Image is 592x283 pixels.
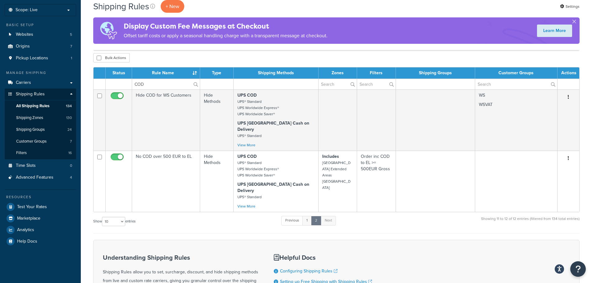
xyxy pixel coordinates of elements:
[5,52,76,64] li: Pickup Locations
[5,89,76,159] li: Shipping Rules
[234,67,319,79] th: Shipping Methods
[5,100,76,112] a: All Shipping Rules 134
[67,127,72,132] span: 24
[357,151,396,212] td: Order inc COD to EL >= 500EUR Gross
[280,268,337,274] a: Configuring Shipping Rules
[237,160,279,178] small: UPS® Standard UPS Worldwide Express® UPS Worldwide Saver®
[200,67,234,79] th: Type
[537,25,572,37] a: Learn More
[124,31,328,40] p: Offset tariff costs or apply a seasonal handling charge with a transparent message at checkout.
[17,239,37,244] span: Help Docs
[558,67,579,79] th: Actions
[16,56,48,61] span: Pickup Locations
[5,100,76,112] li: All Shipping Rules
[5,172,76,183] a: Advanced Features 4
[481,215,580,229] div: Showing 11 to 12 of 12 entries (filtered from 134 total entries)
[70,44,72,49] span: 7
[132,151,200,212] td: No COD over 500 EUR to EL
[5,136,76,147] li: Customer Groups
[475,79,557,89] input: Search
[132,67,200,79] th: Rule Name : activate to sort column ascending
[357,67,396,79] th: Filters
[5,236,76,247] a: Help Docs
[5,224,76,235] a: Analytics
[68,150,72,156] span: 16
[237,99,279,117] small: UPS® Standard UPS Worldwide Express® UPS Worldwide Saver®
[102,217,125,226] select: Showentries
[16,80,31,85] span: Carriers
[5,52,76,64] a: Pickup Locations 1
[237,203,255,209] a: View More
[237,120,309,133] strong: UPS [GEOGRAPHIC_DATA] Cash on Delivery
[570,261,586,277] button: Open Resource Center
[70,163,72,168] span: 0
[5,172,76,183] li: Advanced Features
[321,216,336,225] a: Next
[16,127,45,132] span: Shipping Groups
[17,227,34,233] span: Analytics
[5,89,76,100] a: Shipping Rules
[322,153,339,160] strong: Includes
[124,21,328,31] h4: Display Custom Fee Messages at Checkout
[5,160,76,171] a: Time Slots 0
[16,103,49,109] span: All Shipping Rules
[70,32,72,37] span: 5
[106,67,132,79] th: Status
[70,175,72,180] span: 4
[5,124,76,135] li: Shipping Groups
[237,92,257,98] strong: UPS COD
[479,102,553,108] p: WSVAT
[237,194,262,200] small: UPS® Standard
[16,7,38,13] span: Scope: Live
[16,163,36,168] span: Time Slots
[132,89,200,151] td: Hide COD for WS Customers
[237,133,262,139] small: UPS® Standard
[5,160,76,171] li: Time Slots
[319,79,357,89] input: Search
[200,151,234,212] td: Hide Methods
[132,79,200,89] input: Search
[16,32,33,37] span: Websites
[5,77,76,89] a: Carriers
[560,2,580,11] a: Settings
[311,216,321,225] a: 2
[396,67,475,79] th: Shipping Groups
[103,254,258,261] h3: Understanding Shipping Rules
[237,153,257,160] strong: UPS COD
[5,136,76,147] a: Customer Groups 7
[5,112,76,124] li: Shipping Zones
[16,175,53,180] span: Advanced Features
[5,29,76,40] a: Websites 5
[5,70,76,75] div: Manage Shipping
[71,56,72,61] span: 1
[5,213,76,224] a: Marketplace
[17,216,40,221] span: Marketplace
[66,115,72,121] span: 130
[16,92,45,97] span: Shipping Rules
[281,216,303,225] a: Previous
[357,79,396,89] input: Search
[5,41,76,52] li: Origins
[5,147,76,159] li: Filters
[5,112,76,124] a: Shipping Zones 130
[16,44,30,49] span: Origins
[93,17,124,44] img: duties-banner-06bc72dcb5fe05cb3f9472aba00be2ae8eb53ab6f0d8bb03d382ba314ac3c341.png
[5,201,76,212] a: Test Your Rates
[5,29,76,40] li: Websites
[16,139,47,144] span: Customer Groups
[70,139,72,144] span: 7
[237,142,255,148] a: View More
[5,194,76,200] div: Resources
[66,103,72,109] span: 134
[475,89,558,151] td: WS
[17,204,47,210] span: Test Your Rates
[5,41,76,52] a: Origins 7
[93,217,135,226] label: Show entries
[237,181,309,194] strong: UPS [GEOGRAPHIC_DATA] Cash on Delivery
[93,53,130,62] button: Bulk Actions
